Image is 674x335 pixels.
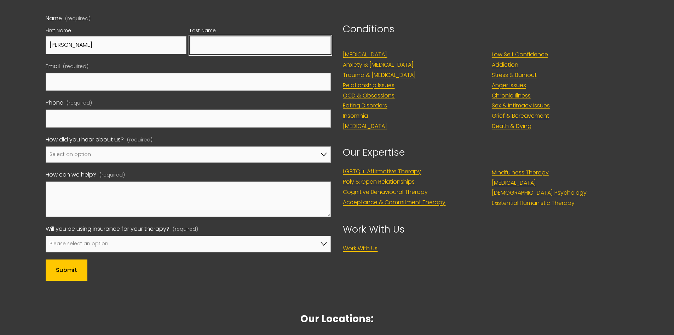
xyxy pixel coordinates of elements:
div: First Name [46,27,186,36]
a: [DEMOGRAPHIC_DATA] Psychology [492,188,587,198]
a: Death & Dying [492,121,531,132]
a: LGBTQI+ Affirmative Therapy [343,167,421,177]
p: Work With Us [343,220,628,238]
a: Relationship Issues [343,80,394,91]
a: Cognitive Behavioural Therapy [343,187,428,197]
a: Stress & Burnout [492,70,537,80]
a: OCD & Obsessions [343,91,394,101]
span: How can we help? [46,170,96,180]
strong: Our Locations: [300,312,374,326]
a: Sex & Intimacy Issues [492,101,550,111]
a: Low Self Confidence [492,50,548,60]
p: Conditions [343,20,628,38]
span: Submit [56,266,77,274]
span: How did you hear about us? [46,135,124,145]
a: Work With Us [343,244,378,254]
a: Insomnia [343,111,368,121]
a: [MEDICAL_DATA] [492,178,536,188]
a: Chronic Illness [492,91,531,101]
a: Trauma & [MEDICAL_DATA] [343,70,416,80]
span: (required) [173,225,198,234]
span: Email [46,61,60,72]
span: (required) [63,62,88,71]
a: Anxiety & [MEDICAL_DATA] [343,60,414,70]
span: Phone [46,98,63,108]
span: (required) [67,99,92,108]
select: Will you be using insurance for your therapy? [46,236,331,252]
a: Anger Issues [492,80,526,91]
p: Our Expertise [343,144,479,161]
a: [MEDICAL_DATA] [343,50,387,60]
div: Last Name [190,27,331,36]
a: Addiction [492,60,518,70]
span: (required) [65,16,91,21]
span: Will you be using insurance for your therapy? [46,224,169,234]
a: Mindfulness Therapy [492,168,549,178]
button: SubmitSubmit [46,259,88,281]
span: Name [46,13,62,24]
a: Acceptance & Commitment Therapy [343,197,445,208]
span: (required) [99,171,125,180]
a: [MEDICAL_DATA] [343,121,387,132]
span: (required) [127,136,152,145]
a: Poly & Open Relationships [343,177,415,187]
a: Eating Disorders [343,101,387,111]
select: How did you hear about us? [46,146,331,163]
a: Grief & Bereavement [492,111,549,121]
a: Existential Humanistic Therapy [492,198,575,208]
